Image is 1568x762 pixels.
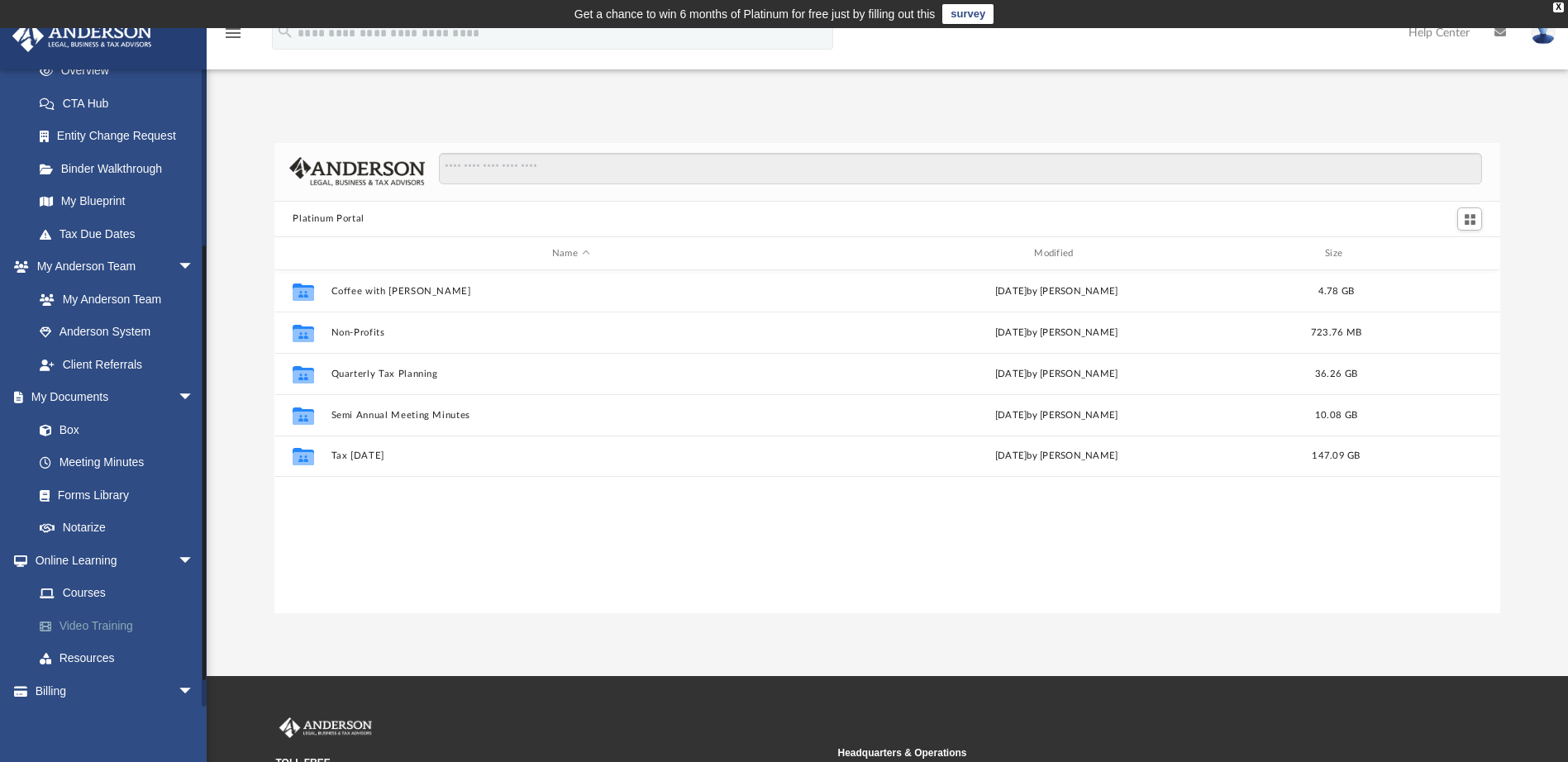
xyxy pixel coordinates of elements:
button: Non-Profits [331,327,810,338]
img: User Pic [1531,21,1556,45]
span: 4.78 GB [1318,287,1355,296]
div: id [282,246,323,261]
div: close [1553,2,1564,12]
a: Entity Change Request [23,120,219,153]
img: Anderson Advisors Platinum Portal [7,20,157,52]
div: [DATE] by [PERSON_NAME] [817,450,1296,464]
a: Tax Due Dates [23,217,219,250]
div: [DATE] by [PERSON_NAME] [817,284,1296,299]
div: Size [1303,246,1370,261]
div: grid [274,270,1499,612]
div: [DATE] by [PERSON_NAME] [817,367,1296,382]
button: Switch to Grid View [1457,207,1482,231]
button: Quarterly Tax Planning [331,369,810,379]
span: arrow_drop_down [178,381,211,415]
span: 723.76 MB [1311,328,1361,337]
a: My Anderson Teamarrow_drop_down [12,250,211,283]
span: 36.26 GB [1315,369,1357,379]
button: Coffee with [PERSON_NAME] [331,286,810,297]
a: Box [23,413,203,446]
button: Semi Annual Meeting Minutes [331,410,810,421]
a: Client Referrals [23,348,211,381]
a: My Documentsarrow_drop_down [12,381,211,414]
a: My Anderson Team [23,283,203,316]
a: Meeting Minutes [23,446,211,479]
div: [DATE] by [PERSON_NAME] [817,408,1296,423]
input: Search files and folders [439,153,1482,184]
i: menu [223,23,243,43]
a: Billingarrow_drop_down [12,674,219,707]
a: Notarize [23,512,211,545]
a: Binder Walkthrough [23,152,219,185]
a: Overview [23,55,219,88]
small: Headquarters & Operations [838,745,1389,760]
span: 10.08 GB [1315,411,1357,420]
a: survey [942,4,994,24]
a: Courses [23,577,219,610]
div: [DATE] by [PERSON_NAME] [817,326,1296,341]
a: Online Learningarrow_drop_down [12,544,219,577]
a: Anderson System [23,316,211,349]
a: menu [223,31,243,43]
button: Tax [DATE] [331,451,810,462]
button: Platinum Portal [293,212,365,226]
span: arrow_drop_down [178,250,211,284]
div: Get a chance to win 6 months of Platinum for free just by filling out this [574,4,936,24]
a: CTA Hub [23,87,219,120]
a: Resources [23,642,219,675]
span: arrow_drop_down [178,674,211,708]
div: Modified [817,246,1296,261]
span: 147.09 GB [1313,452,1361,461]
div: Name [331,246,810,261]
span: arrow_drop_down [178,544,211,578]
a: My Blueprint [23,185,211,218]
a: Forms Library [23,479,203,512]
i: search [276,22,294,40]
img: Anderson Advisors Platinum Portal [276,717,375,739]
div: id [1377,246,1493,261]
a: Video Training [23,609,219,642]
